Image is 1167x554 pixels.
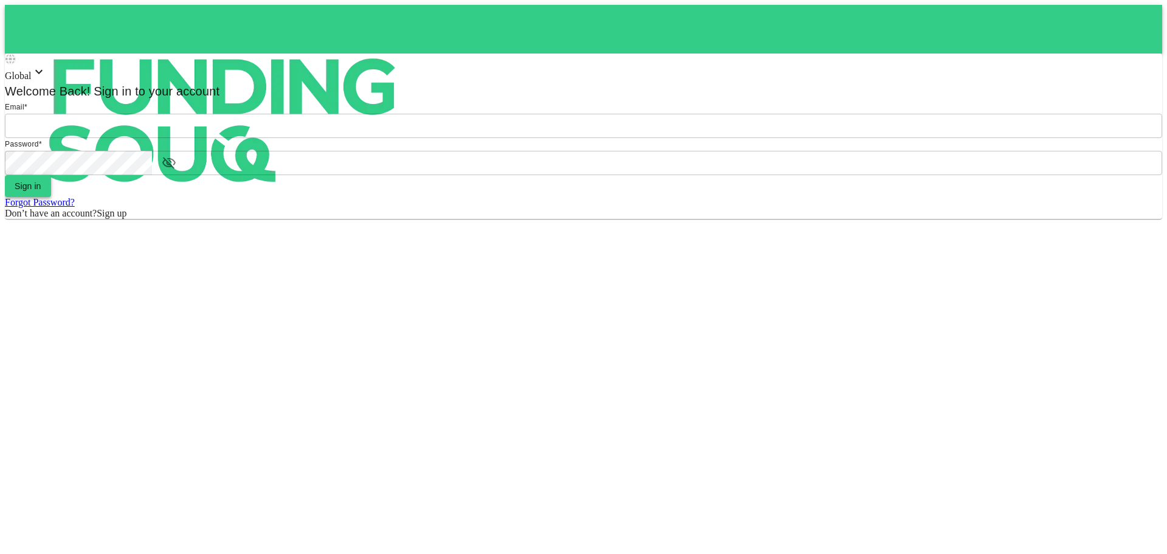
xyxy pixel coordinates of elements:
[5,175,51,197] button: Sign in
[5,208,97,218] span: Don’t have an account?
[5,5,442,236] img: logo
[5,140,39,148] span: Password
[5,5,1162,54] a: logo
[5,85,91,98] span: Welcome Back!
[97,208,126,218] span: Sign up
[5,151,152,175] input: password
[5,64,1162,81] div: Global
[15,181,41,191] span: Sign in
[5,197,75,207] a: Forgot Password?
[5,103,24,111] span: Email
[91,85,220,98] span: Sign in to your account
[5,114,1162,138] input: email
